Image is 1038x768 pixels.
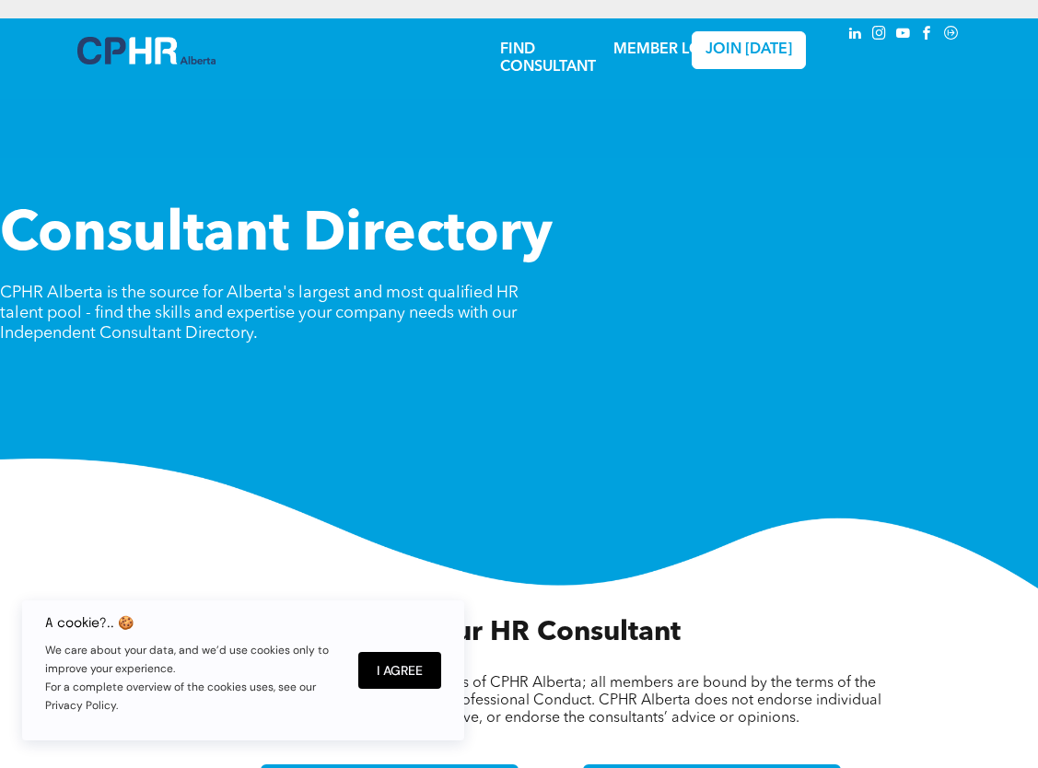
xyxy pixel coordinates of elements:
a: youtube [893,23,914,48]
a: JOIN [DATE] [692,31,807,69]
span: Find Your HR Consultant [357,619,681,646]
a: MEMBER LOGIN [613,42,729,57]
a: instagram [869,23,890,48]
a: facebook [917,23,938,48]
h6: A cookie?.. 🍪 [45,615,340,630]
a: Social network [941,23,962,48]
img: A blue and white logo for cp alberta [77,37,216,64]
span: All consultants listed in this directory are members of CPHR Alberta; all members are bound by th... [133,676,881,726]
span: JOIN [DATE] [706,41,792,59]
a: FIND CONSULTANT [500,42,596,75]
a: linkedin [846,23,866,48]
p: We care about your data, and we’d use cookies only to improve your experience. For a complete ove... [45,641,340,715]
button: I Agree [358,652,441,689]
